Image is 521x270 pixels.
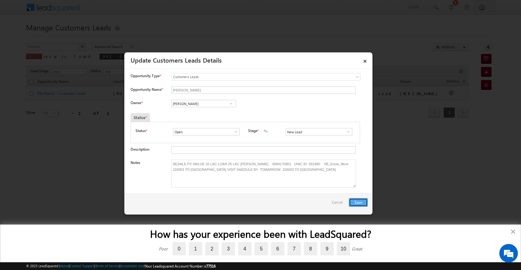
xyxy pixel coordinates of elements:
em: Start Chat [84,191,113,199]
span: Your Leadsquared Account Number is [145,264,216,268]
label: 1 [189,242,202,255]
div: Status [131,113,150,122]
img: d_60004797649_company_0_60004797649 [11,33,26,41]
div: Chat with us now [32,33,104,41]
a: Acceptable Use [120,264,144,268]
span: 77516 [206,264,216,268]
a: × [360,55,370,65]
label: 7 [287,242,301,255]
span: Opportunity Type [131,73,160,79]
label: Owner [131,100,143,105]
label: Notes [131,160,140,165]
div: Poor [159,246,168,252]
label: Description [131,147,149,152]
label: 0 [172,242,186,255]
label: 8 [304,242,317,255]
button: Save [349,198,368,207]
label: Opportunity Name [131,87,163,92]
label: Status [136,128,146,134]
textarea: Type your message and hit 'Enter' [8,57,113,186]
a: Contact Support [70,264,94,268]
label: 2 [205,242,219,255]
input: Type to Search [286,128,352,135]
label: 9 [320,242,334,255]
a: Update Customers Leads Details [131,55,222,64]
a: About [60,264,69,268]
label: 4 [238,242,252,255]
a: Terms of Service [95,264,119,268]
input: Type to Search [173,128,240,135]
input: Type to Search [171,100,236,107]
label: 3 [222,242,235,255]
a: Show All Items [227,100,235,107]
div: Great [352,246,362,252]
label: 10 [337,242,350,255]
div: Minimize live chat window [102,3,117,18]
a: Show All Items [343,129,351,135]
label: 5 [255,242,268,255]
h2: How has your experience been with LeadSquared? [13,228,508,240]
span: © 2025 LeadSquared | | | | | [26,263,216,269]
span: Customers Leads [171,74,335,80]
button: Close [510,227,516,237]
a: Show All Items [230,129,238,135]
a: Cancel [332,198,346,210]
label: 6 [271,242,284,255]
label: Stage [248,128,257,134]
